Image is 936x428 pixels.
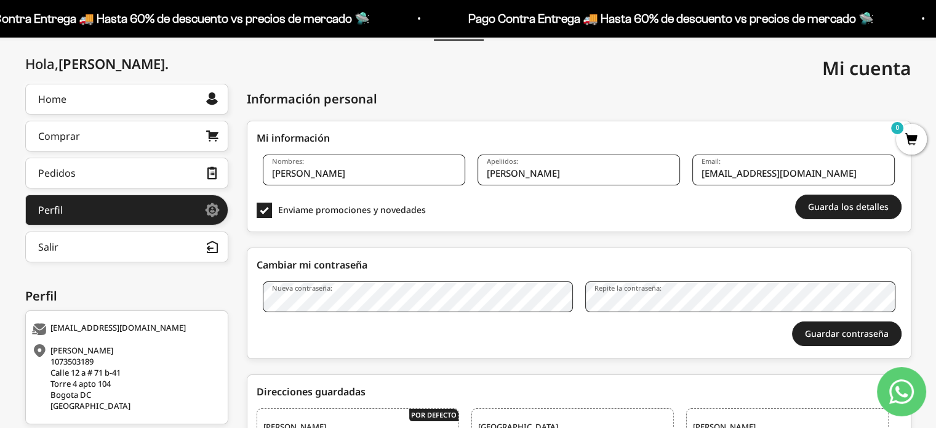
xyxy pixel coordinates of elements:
button: Guardar contraseña [792,321,902,346]
label: Nueva contraseña: [272,283,332,293]
div: Hola, [25,56,169,71]
div: [PERSON_NAME] 1073503189 Calle 12 a # 71 b-41 Torre 4 apto 104 Bogota DC [GEOGRAPHIC_DATA] [32,345,218,411]
a: Comprar [25,121,228,151]
div: Mi información [257,131,902,145]
div: Comprar [38,131,80,141]
label: Enviame promociones y novedades [257,203,459,218]
label: Apeliidos: [487,156,518,166]
div: Perfil [38,205,63,215]
a: Perfil [25,195,228,225]
div: [EMAIL_ADDRESS][DOMAIN_NAME] [32,323,218,336]
p: Pago Contra Entrega 🚚 Hasta 60% de descuento vs precios de mercado 🛸 [466,9,872,28]
button: Salir [25,232,228,262]
label: Email: [702,156,721,166]
a: 0 [896,134,927,147]
a: Pedidos [25,158,228,188]
div: Información personal [247,90,377,108]
div: Perfil [25,287,228,305]
div: Direcciones guardadas [257,384,902,399]
label: Nombres: [272,156,304,166]
div: Pedidos [38,168,76,178]
div: Salir [38,242,58,252]
mark: 0 [890,121,905,135]
div: Home [38,94,66,104]
span: Mi cuenta [822,55,911,81]
button: Guarda los detalles [795,195,902,219]
span: . [165,54,169,73]
a: Home [25,84,228,115]
span: [PERSON_NAME] [58,54,169,73]
div: Cambiar mi contraseña [257,257,902,272]
label: Repite la contraseña: [594,283,662,293]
